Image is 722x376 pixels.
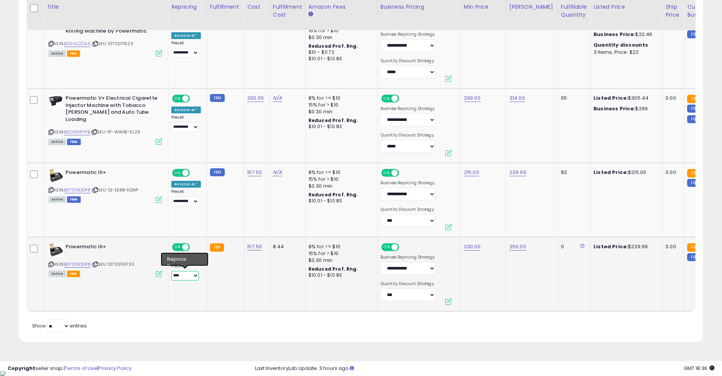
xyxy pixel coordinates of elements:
span: OFF [189,96,201,102]
small: FBM [687,179,702,187]
span: | SKU: QI-EE8B-KQNP [92,187,138,193]
b: Reduced Prof. Rng. [309,117,358,124]
a: 215.00 [464,169,479,176]
div: $22.46 [594,31,656,38]
small: FBA [687,169,701,177]
div: 15% for > $10 [309,27,371,34]
div: 8% for <= $10 [309,243,371,250]
div: 8% for <= $10 [309,169,371,176]
div: Amazon AI * [171,107,201,113]
a: 230.00 [464,243,481,251]
div: $10.01 - $10.83 [309,124,371,130]
div: Amazon Fees [309,3,374,11]
div: 3 Items, Price: $22 [594,49,656,56]
div: Amazon AI [171,255,198,262]
a: Privacy Policy [98,365,132,372]
span: All listings currently available for purchase on Amazon [49,50,66,57]
div: : [594,42,656,49]
span: FBM [67,196,81,203]
a: 157.50 [247,243,262,251]
img: 41pD1S8ChlL._SL40_.jpg [49,169,64,183]
div: Preset: [171,189,201,206]
div: $239.99 [594,243,656,250]
strong: Copyright [8,365,35,372]
small: FBM [210,168,225,176]
div: $10.01 - $10.83 [309,56,371,62]
div: Fulfillment Cost [273,3,302,19]
span: OFF [189,170,201,176]
b: Listed Price: [594,169,628,176]
b: Powermatic III+ [66,169,158,178]
b: Reduced Prof. Rng. [309,191,358,198]
div: 0.00 [666,169,678,176]
b: Business Price: [594,105,635,112]
div: 0.00 [666,243,678,250]
span: OFF [398,244,410,251]
small: FBM [687,105,702,113]
b: Reduced Prof. Rng. [309,43,358,49]
div: ASIN: [49,95,162,144]
b: Powermatic III+ [66,243,158,252]
div: 15% for > $10 [309,250,371,257]
label: Quantity Discount Strategy: [381,281,435,287]
div: Amazon AI * [171,181,201,188]
div: Amazon AI * [171,32,201,39]
div: $0.30 min [309,34,371,41]
b: Listed Price: [594,243,628,250]
span: 2025-10-13 18:36 GMT [684,365,714,372]
div: $10.01 - $10.83 [309,272,371,279]
div: Preset: [171,115,201,132]
div: $10.01 - $10.83 [309,198,371,204]
a: 250.00 [509,243,526,251]
div: ASIN: [49,169,162,202]
span: ON [173,244,182,251]
div: seller snap | | [8,365,132,372]
div: 82 [561,169,584,176]
a: 299.00 [464,94,481,102]
span: ON [173,96,182,102]
label: Business Repricing Strategy: [381,255,435,260]
a: 314.00 [509,94,525,102]
span: ON [173,170,182,176]
div: Ship Price [666,3,681,19]
label: Quantity Discount Strategy: [381,207,435,212]
div: Fulfillable Quantity [561,3,587,19]
div: $0.30 min [309,183,371,190]
div: Preset: [171,263,201,280]
span: ON [382,170,392,176]
div: ASIN: [49,20,162,56]
a: B0D61GPYPB [64,129,90,135]
div: ASIN: [49,243,162,276]
small: FBA [210,243,224,252]
span: FBA [67,50,80,57]
div: Cost [247,3,266,11]
div: 15% for > $10 [309,176,371,183]
span: OFF [398,170,410,176]
div: 65 [561,95,584,102]
div: 8% for <= $10 [309,95,371,102]
label: Business Repricing Strategy: [381,32,435,37]
a: N/A [273,94,282,102]
b: Quantity discounts [594,41,648,49]
div: Title [47,3,165,11]
a: 229.99 [509,169,526,176]
label: Quantity Discount Strategy: [381,58,435,64]
b: Listed Price: [594,94,628,102]
label: Quantity Discount Strategy: [381,133,435,138]
a: B071ZNDDP8 [64,261,91,268]
span: All listings currently available for purchase on Amazon [49,196,66,203]
small: FBA [687,243,701,252]
div: Fulfillment [210,3,241,11]
span: OFF [398,96,410,102]
div: Preset: [171,41,201,58]
a: Terms of Use [65,365,97,372]
a: B00VLCCIA6 [64,41,91,47]
span: | SKU: PF-WW4E-5L29 [91,129,140,135]
b: Powermatic V+ Electrical Cigarette Injector Machine with Tobacco [PERSON_NAME] and Auto Tube Loading [66,95,158,125]
div: Listed Price [594,3,659,11]
b: Business Price: [594,31,635,38]
span: | SKU: 1070071623 [92,41,133,47]
span: ON [382,244,392,251]
div: Repricing [171,3,204,11]
div: Business Pricing [381,3,457,11]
